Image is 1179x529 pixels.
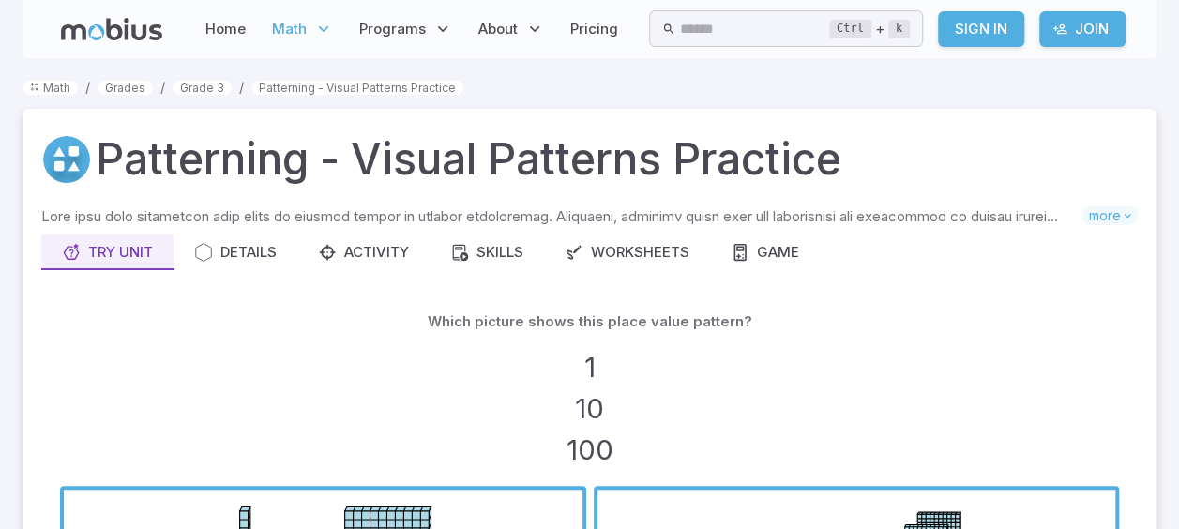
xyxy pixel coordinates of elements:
[251,81,463,95] a: Patterning - Visual Patterns Practice
[23,81,78,95] a: Math
[731,242,799,263] div: Game
[567,430,613,471] h3: 100
[41,206,1081,227] p: Lore ipsu dolo sitametcon adip elits do eiusmod tempor in utlabor etdoloremag. Aliquaeni, adminim...
[96,128,841,191] h1: Patterning - Visual Patterns Practice
[23,77,1156,98] nav: breadcrumb
[359,19,426,39] span: Programs
[41,134,92,185] a: Visual Patterning
[239,77,244,98] li: /
[428,311,752,332] p: Which picture shows this place value pattern?
[1039,11,1126,47] a: Join
[194,242,277,263] div: Details
[575,388,604,430] h3: 10
[829,18,910,40] div: +
[888,20,910,38] kbd: k
[584,347,596,388] h3: 1
[160,77,165,98] li: /
[318,242,409,263] div: Activity
[98,81,153,95] a: Grades
[829,20,871,38] kbd: Ctrl
[62,242,153,263] div: Try Unit
[173,81,232,95] a: Grade 3
[565,242,689,263] div: Worksheets
[450,242,523,263] div: Skills
[200,8,251,51] a: Home
[85,77,90,98] li: /
[272,19,307,39] span: Math
[938,11,1024,47] a: Sign In
[565,8,624,51] a: Pricing
[478,19,518,39] span: About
